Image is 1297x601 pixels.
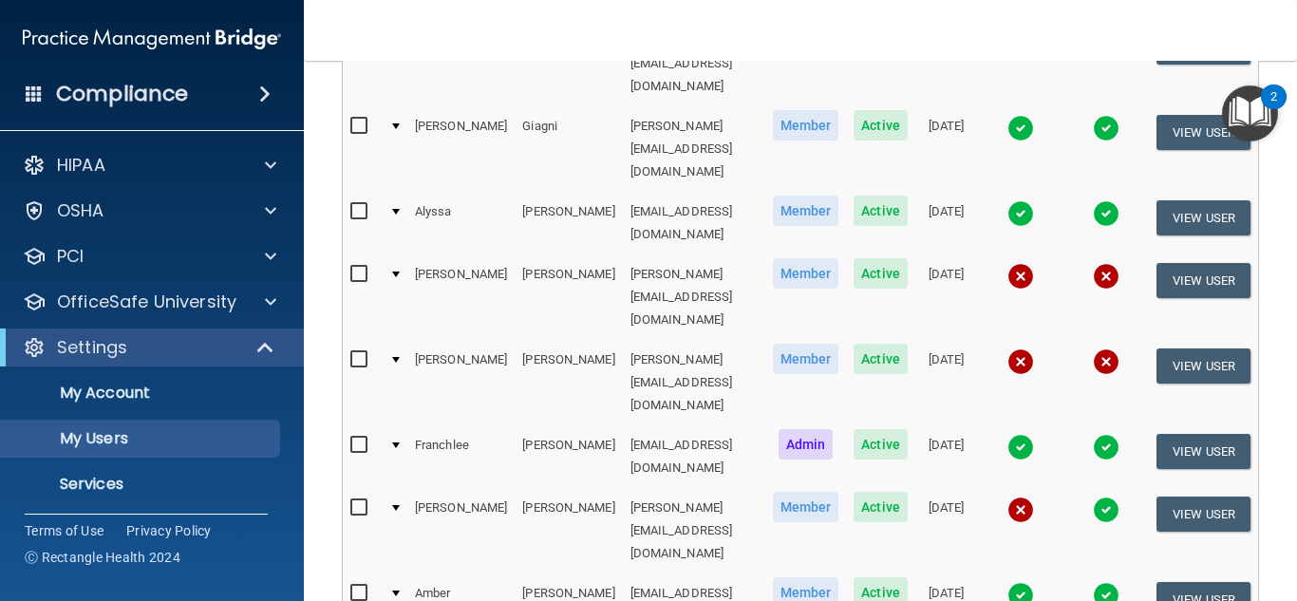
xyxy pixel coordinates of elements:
[407,425,515,488] td: Franchlee
[126,521,212,540] a: Privacy Policy
[915,425,977,488] td: [DATE]
[515,425,622,488] td: [PERSON_NAME]
[57,245,84,268] p: PCI
[23,245,276,268] a: PCI
[623,254,765,340] td: [PERSON_NAME][EMAIL_ADDRESS][DOMAIN_NAME]
[773,196,839,226] span: Member
[57,336,127,359] p: Settings
[779,429,834,460] span: Admin
[1007,434,1034,460] img: tick.e7d51cea.svg
[57,199,104,222] p: OSHA
[407,192,515,254] td: Alyssa
[12,475,272,494] p: Services
[1007,497,1034,523] img: cross.ca9f0e7f.svg
[1007,348,1034,375] img: cross.ca9f0e7f.svg
[1093,263,1119,290] img: cross.ca9f0e7f.svg
[1156,497,1250,532] button: View User
[915,106,977,192] td: [DATE]
[623,21,765,106] td: [PERSON_NAME][EMAIL_ADDRESS][DOMAIN_NAME]
[12,429,272,448] p: My Users
[23,291,276,313] a: OfficeSafe University
[25,548,180,567] span: Ⓒ Rectangle Health 2024
[623,106,765,192] td: [PERSON_NAME][EMAIL_ADDRESS][DOMAIN_NAME]
[407,21,515,106] td: [PERSON_NAME]
[1156,348,1250,384] button: View User
[407,488,515,573] td: [PERSON_NAME]
[1093,497,1119,523] img: tick.e7d51cea.svg
[915,192,977,254] td: [DATE]
[915,488,977,573] td: [DATE]
[623,488,765,573] td: [PERSON_NAME][EMAIL_ADDRESS][DOMAIN_NAME]
[773,258,839,289] span: Member
[23,199,276,222] a: OSHA
[56,81,188,107] h4: Compliance
[623,340,765,425] td: [PERSON_NAME][EMAIL_ADDRESS][DOMAIN_NAME]
[1156,263,1250,298] button: View User
[1156,200,1250,235] button: View User
[854,196,908,226] span: Active
[407,340,515,425] td: [PERSON_NAME]
[23,154,276,177] a: HIPAA
[854,344,908,374] span: Active
[1156,115,1250,150] button: View User
[25,521,103,540] a: Terms of Use
[1007,263,1034,290] img: cross.ca9f0e7f.svg
[23,20,281,58] img: PMB logo
[1156,434,1250,469] button: View User
[515,254,622,340] td: [PERSON_NAME]
[12,384,272,403] p: My Account
[854,110,908,141] span: Active
[407,254,515,340] td: [PERSON_NAME]
[773,344,839,374] span: Member
[1093,348,1119,375] img: cross.ca9f0e7f.svg
[854,258,908,289] span: Active
[1007,200,1034,227] img: tick.e7d51cea.svg
[773,110,839,141] span: Member
[915,340,977,425] td: [DATE]
[407,106,515,192] td: [PERSON_NAME]
[515,192,622,254] td: [PERSON_NAME]
[773,492,839,522] span: Member
[623,425,765,488] td: [EMAIL_ADDRESS][DOMAIN_NAME]
[854,492,908,522] span: Active
[1007,115,1034,141] img: tick.e7d51cea.svg
[1093,115,1119,141] img: tick.e7d51cea.svg
[57,154,105,177] p: HIPAA
[515,21,622,106] td: [PERSON_NAME]
[515,340,622,425] td: [PERSON_NAME]
[915,21,977,106] td: [DATE]
[515,106,622,192] td: Giagni
[1270,97,1277,122] div: 2
[854,429,908,460] span: Active
[23,336,275,359] a: Settings
[57,291,236,313] p: OfficeSafe University
[515,488,622,573] td: [PERSON_NAME]
[1222,85,1278,141] button: Open Resource Center, 2 new notifications
[1093,434,1119,460] img: tick.e7d51cea.svg
[1093,200,1119,227] img: tick.e7d51cea.svg
[915,254,977,340] td: [DATE]
[623,192,765,254] td: [EMAIL_ADDRESS][DOMAIN_NAME]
